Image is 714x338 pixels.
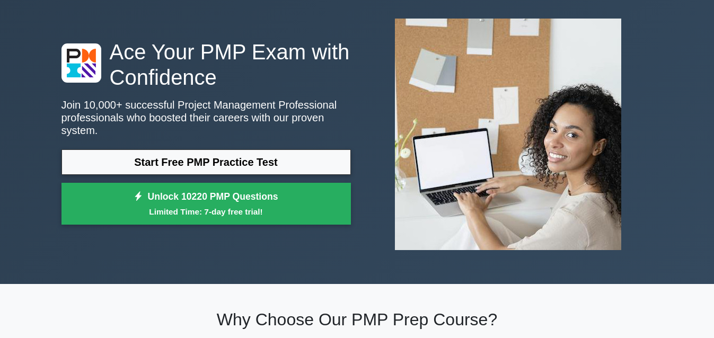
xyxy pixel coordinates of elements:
a: Unlock 10220 PMP QuestionsLimited Time: 7-day free trial! [61,183,351,225]
h2: Why Choose Our PMP Prep Course? [61,309,653,330]
small: Limited Time: 7-day free trial! [75,206,338,218]
h1: Ace Your PMP Exam with Confidence [61,39,351,90]
p: Join 10,000+ successful Project Management Professional professionals who boosted their careers w... [61,99,351,137]
a: Start Free PMP Practice Test [61,149,351,175]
